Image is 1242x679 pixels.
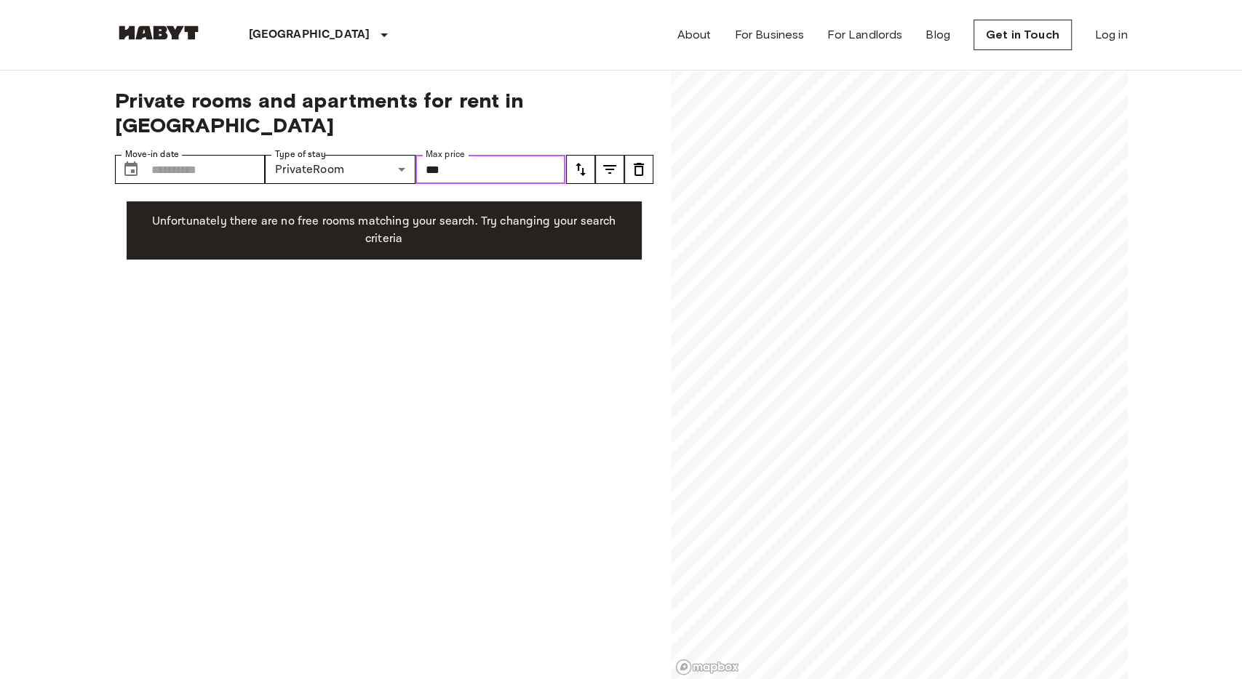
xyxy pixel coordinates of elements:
[624,155,653,184] button: tune
[138,213,630,248] p: Unfortunately there are no free rooms matching your search. Try changing your search criteria
[974,20,1072,50] a: Get in Touch
[595,155,624,184] button: tune
[275,148,326,161] label: Type of stay
[249,26,370,44] p: [GEOGRAPHIC_DATA]
[566,155,595,184] button: tune
[426,148,465,161] label: Max price
[1095,26,1128,44] a: Log in
[125,148,179,161] label: Move-in date
[115,25,202,40] img: Habyt
[925,26,950,44] a: Blog
[116,155,146,184] button: Choose date
[827,26,902,44] a: For Landlords
[675,659,739,675] a: Mapbox logo
[265,155,415,184] div: PrivateRoom
[677,26,712,44] a: About
[115,88,653,137] span: Private rooms and apartments for rent in [GEOGRAPHIC_DATA]
[734,26,804,44] a: For Business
